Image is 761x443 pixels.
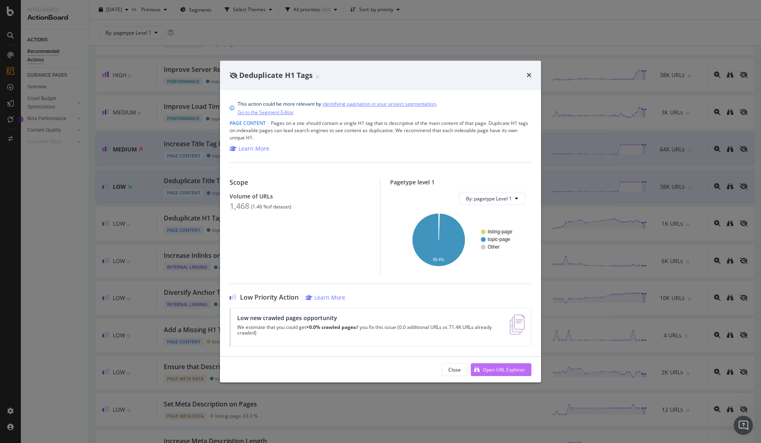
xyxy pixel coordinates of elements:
span: By: pagetype Level 1 [466,195,512,202]
svg: A chart. [397,211,525,267]
div: Scope [230,179,370,186]
text: Other [488,245,500,250]
div: eye-slash [230,72,238,79]
button: Open URL Explorer [471,363,531,376]
div: Learn More [238,145,269,153]
button: By: pagetype Level 1 [459,192,525,205]
span: | [267,120,270,127]
div: Open URL Explorer [483,366,525,373]
div: 1,468 [230,201,249,211]
div: info banner [230,100,531,116]
a: identifying pagination in your project segmentation [322,100,436,108]
text: listing-page [488,229,513,235]
div: Pages on a site should contain a single H1 tag that is descriptive of the main content of that pa... [230,120,531,141]
div: Learn More [314,294,345,301]
span: Deduplicate H1 Tags [239,70,313,80]
a: Learn More [230,145,269,153]
button: Close [442,363,468,376]
span: Page Content [230,120,266,127]
img: e5DMFwAAAABJRU5ErkJggg== [510,314,525,335]
div: Low new crawled pages opportunity [237,314,500,321]
div: This action could be more relevant by . [238,100,437,116]
strong: +0.0% crawled pages [306,324,356,331]
a: Learn More [305,294,345,301]
iframe: Intercom live chat [734,416,753,435]
div: ( 1.46 % of dataset ) [251,204,291,210]
a: Go to the Segment Editor [238,108,294,116]
span: Low Priority Action [240,294,299,301]
div: Pagetype level 1 [390,179,531,186]
div: Volume of URLs [230,193,370,200]
text: topic-page [488,237,510,243]
text: 99.4% [433,257,444,262]
img: Equal [316,76,319,78]
div: times [527,70,531,81]
p: We estimate that you could get if you fix this issue (0.0 additional URLs vs 71.4K URLs already c... [237,325,500,336]
div: modal [220,61,541,383]
div: Close [448,366,461,373]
